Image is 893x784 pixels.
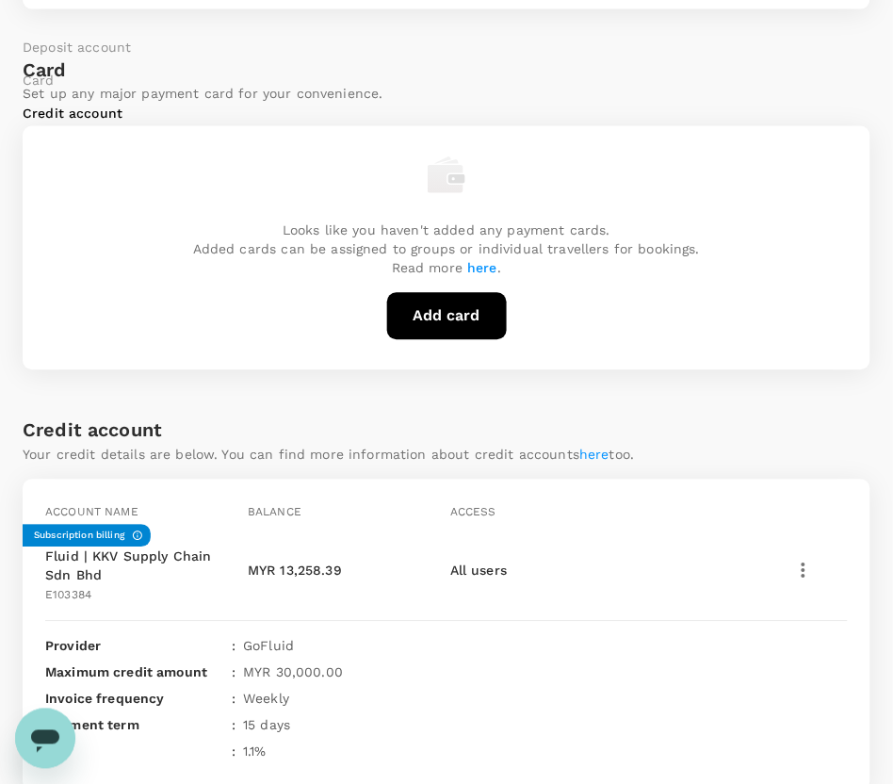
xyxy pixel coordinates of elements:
p: 1.1 % [243,743,267,761]
p: MYR 30,000.00 [243,663,343,682]
p: Maximum credit amount [45,663,224,682]
p: Provider [45,637,224,656]
h6: Card [23,55,870,85]
p: Fee [45,743,224,761]
span: Balance [248,506,301,519]
a: here [467,261,497,276]
span: Access [450,506,496,519]
li: Card [23,71,131,90]
span: : [232,637,235,656]
span: : [232,690,235,709]
span: Account name [45,506,138,519]
span: All users [450,563,507,579]
p: GoFluid [243,637,294,656]
li: Deposit account [23,38,131,57]
span: : [232,716,235,735]
p: Invoice frequency [45,690,224,709]
p: Looks like you haven't added any payment cards. Added cards can be assigned to groups or individu... [193,221,700,278]
span: : [232,663,235,682]
a: here [579,448,609,463]
iframe: Button to launch messaging window [15,709,75,769]
p: Weekly [243,690,289,709]
button: Add card [387,293,507,340]
span: E103384 [45,589,91,602]
p: Payment term [45,716,224,735]
h6: Credit account [23,416,162,446]
img: empty [428,156,465,194]
span: : [232,743,235,761]
p: 15 days [243,716,290,735]
p: MYR 13,258.39 [248,562,342,580]
li: Credit account [23,104,131,122]
p: Fluid | KKV Supply Chain Sdn Bhd [45,547,240,585]
p: Set up any major payment card for your convenience. [23,85,870,104]
h6: Subscription billing [34,529,124,544]
p: Your credit details are below. You can find more information about credit accounts too. [23,446,635,465]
